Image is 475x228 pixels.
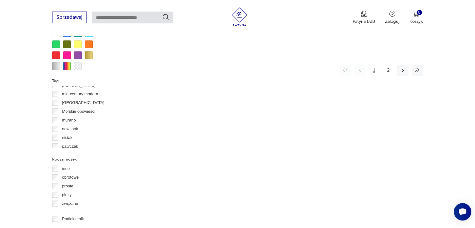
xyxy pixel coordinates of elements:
[62,134,72,141] p: niciak
[417,10,422,15] div: 0
[454,203,471,221] iframe: Smartsupp widget button
[52,12,87,23] button: Sprzedawaj
[62,117,76,124] p: murano
[353,18,375,24] p: Patyna B2B
[62,191,72,198] p: płozy
[62,216,84,222] p: Podłokietnik
[62,174,79,181] p: obrotowe
[383,65,394,76] button: 2
[62,143,78,150] p: patyczak
[62,165,70,172] p: inne
[62,99,104,106] p: [GEOGRAPHIC_DATA]
[389,11,395,17] img: Ikonka użytkownika
[409,18,423,24] p: Koszyk
[62,108,95,115] p: Morskie opowieści
[62,200,78,207] p: zwężane
[385,18,399,24] p: Zaloguj
[62,183,73,190] p: proste
[353,11,375,24] button: Patyna B2B
[361,11,367,17] img: Ikona medalu
[369,65,380,76] button: 1
[230,7,249,26] img: Patyna - sklep z meblami i dekoracjami vintage
[162,13,170,21] button: Szukaj
[413,11,419,17] img: Ikona koszyka
[353,11,375,24] a: Ikona medaluPatyna B2B
[409,11,423,24] button: 0Koszyk
[62,91,98,97] p: mid-century modern
[52,156,129,163] p: Rodzaj nóżek
[62,126,78,132] p: new look
[52,77,129,84] p: Tag
[52,16,87,20] a: Sprzedawaj
[385,11,399,24] button: Zaloguj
